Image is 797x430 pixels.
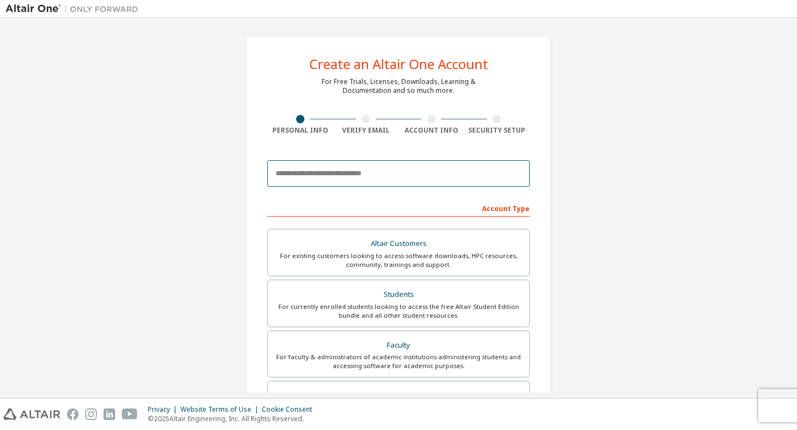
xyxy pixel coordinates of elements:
div: For existing customers looking to access software downloads, HPC resources, community, trainings ... [275,251,522,269]
div: Security Setup [464,126,530,135]
p: © 2025 Altair Engineering, Inc. All Rights Reserved. [148,414,319,423]
div: Personal Info [267,126,333,135]
div: Account Info [398,126,464,135]
img: Altair One [6,3,144,14]
img: facebook.svg [67,408,79,420]
div: For Free Trials, Licenses, Downloads, Learning & Documentation and so much more. [322,77,475,95]
div: Privacy [148,405,180,414]
div: Create an Altair One Account [309,57,488,71]
img: instagram.svg [85,408,97,420]
div: Cookie Consent [262,405,319,414]
div: Altair Customers [275,236,522,251]
div: For faculty & administrators of academic institutions administering students and accessing softwa... [275,353,522,370]
div: Everyone else [275,388,522,403]
div: Students [275,287,522,302]
img: altair_logo.svg [3,408,60,420]
div: Faculty [275,338,522,353]
div: Verify Email [333,126,399,135]
div: For currently enrolled students looking to access the free Altair Student Edition bundle and all ... [275,302,522,320]
div: Website Terms of Use [180,405,262,414]
img: linkedin.svg [103,408,115,420]
img: youtube.svg [122,408,138,420]
div: Account Type [267,199,530,217]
